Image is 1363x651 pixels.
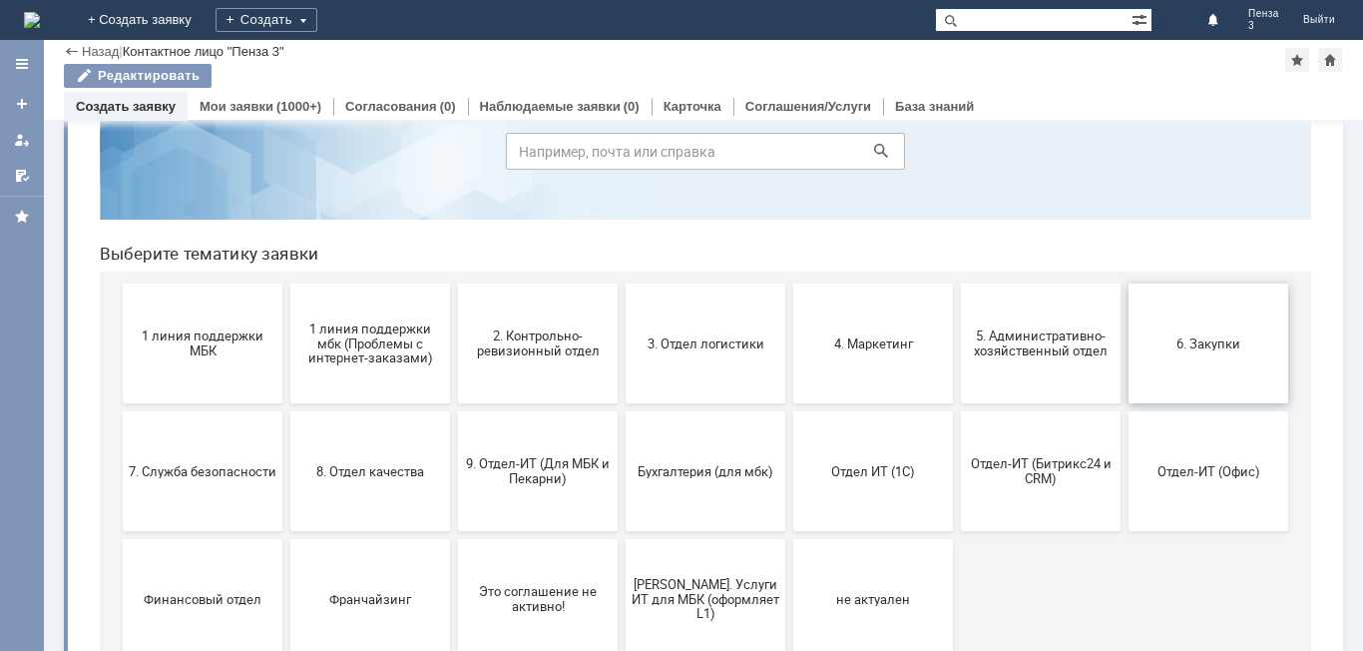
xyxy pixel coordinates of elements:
a: Карточка [664,99,721,114]
span: 4. Маркетинг [715,292,863,307]
span: Пенза [1248,8,1279,20]
span: 3. Отдел логистики [548,292,695,307]
button: 5. Административно-хозяйственный отдел [877,240,1037,359]
header: Выберите тематику заявки [16,200,1227,220]
button: 6. Закупки [1045,240,1204,359]
button: Это соглашение не активно! [374,495,534,615]
div: Сделать домашней страницей [1318,48,1342,72]
button: Финансовый отдел [39,495,199,615]
span: 2. Контрольно-ревизионный отдел [380,285,528,315]
span: 6. Закупки [1051,292,1198,307]
span: 8. Отдел качества [213,419,360,434]
span: [PERSON_NAME]. Услуги ИТ для МБК (оформляет L1) [548,532,695,577]
a: Мои заявки [200,99,273,114]
a: Перейти на домашнюю страницу [24,12,40,28]
div: (0) [624,99,640,114]
span: 1 линия поддержки МБК [45,285,193,315]
button: Франчайзинг [207,495,366,615]
div: (0) [440,99,456,114]
a: Назад [82,44,119,59]
a: Создать заявку [76,99,176,114]
button: 1 линия поддержки мбк (Проблемы с интернет-заказами) [207,240,366,359]
a: Создать заявку [6,88,38,120]
span: Отдел-ИТ (Офис) [1051,419,1198,434]
button: 2. Контрольно-ревизионный отдел [374,240,534,359]
span: Это соглашение не активно! [380,540,528,570]
button: не актуален [709,495,869,615]
a: Соглашения/Услуги [745,99,871,114]
span: Расширенный поиск [1132,9,1151,28]
button: Бухгалтерия (для мбк) [542,367,701,487]
a: Наблюдаемые заявки [480,99,621,114]
button: 7. Служба безопасности [39,367,199,487]
div: Создать [216,8,317,32]
button: 9. Отдел-ИТ (Для МБК и Пекарни) [374,367,534,487]
button: Отдел-ИТ (Битрикс24 и CRM) [877,367,1037,487]
div: (1000+) [276,99,321,114]
button: Отдел ИТ (1С) [709,367,869,487]
div: Контактное лицо "Пенза 3" [123,44,284,59]
span: Отдел ИТ (1С) [715,419,863,434]
img: logo [24,12,40,28]
span: Финансовый отдел [45,547,193,562]
input: Например, почта или справка [422,89,821,126]
span: Отдел-ИТ (Битрикс24 и CRM) [883,412,1031,442]
a: База знаний [895,99,974,114]
button: 8. Отдел качества [207,367,366,487]
button: Отдел-ИТ (Офис) [1045,367,1204,487]
span: Франчайзинг [213,547,360,562]
button: 1 линия поддержки МБК [39,240,199,359]
a: Согласования [345,99,437,114]
span: 3 [1248,20,1279,32]
label: Воспользуйтесь поиском [422,49,821,69]
span: Бухгалтерия (для мбк) [548,419,695,434]
button: [PERSON_NAME]. Услуги ИТ для МБК (оформляет L1) [542,495,701,615]
span: 1 линия поддержки мбк (Проблемы с интернет-заказами) [213,277,360,322]
button: 4. Маркетинг [709,240,869,359]
span: 9. Отдел-ИТ (Для МБК и Пекарни) [380,412,528,442]
button: 3. Отдел логистики [542,240,701,359]
div: | [119,43,122,58]
a: Мои согласования [6,160,38,192]
span: 5. Административно-хозяйственный отдел [883,285,1031,315]
div: Добавить в избранное [1285,48,1309,72]
span: не актуален [715,547,863,562]
a: Мои заявки [6,124,38,156]
span: 7. Служба безопасности [45,419,193,434]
